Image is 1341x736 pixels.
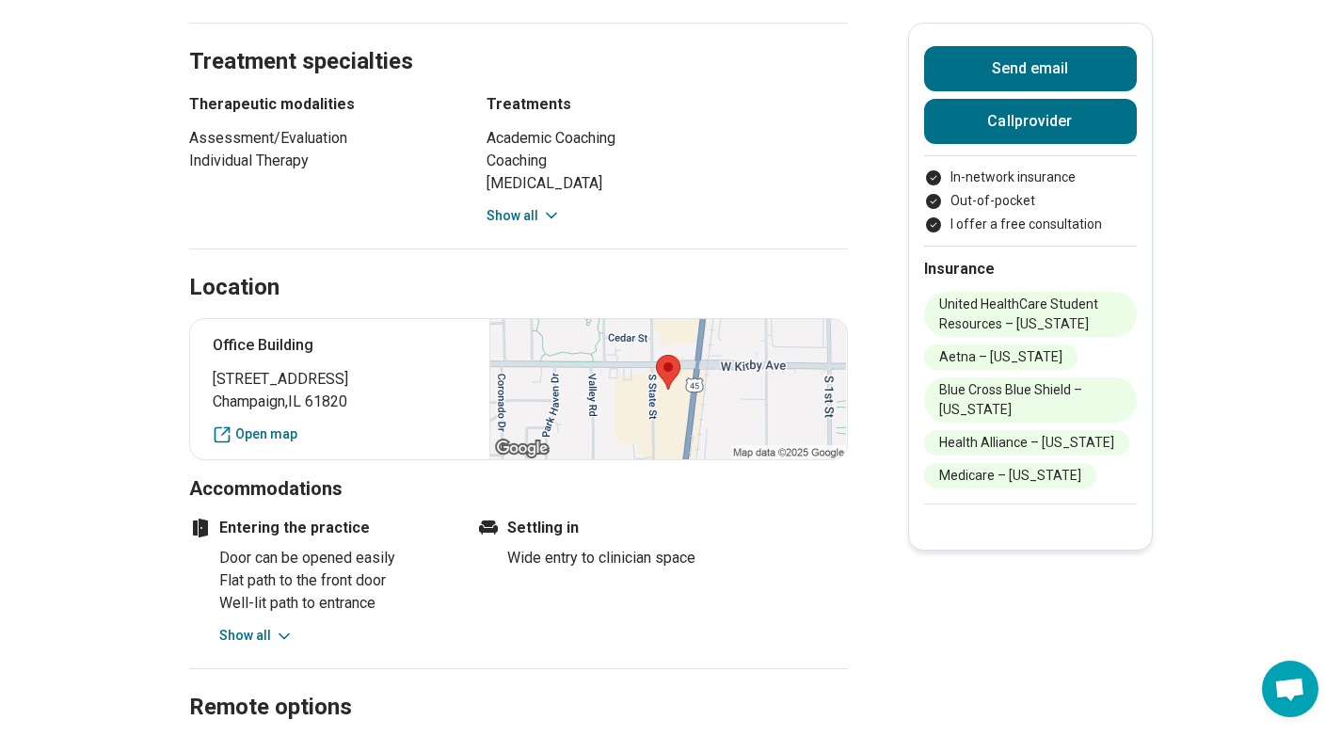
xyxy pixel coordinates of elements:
li: Blue Cross Blue Shield – [US_STATE] [924,377,1137,423]
li: Wide entry to clinician space [507,547,741,569]
button: Show all [487,206,561,226]
li: Door can be opened easily [219,547,453,569]
li: Academic Coaching [487,127,848,150]
div: Open chat [1262,661,1318,717]
li: Well-lit path to entrance [219,592,453,615]
li: [MEDICAL_DATA] [487,172,848,195]
h3: Therapeutic modalities [189,93,453,116]
button: Callprovider [924,99,1137,144]
span: [STREET_ADDRESS] [213,368,468,391]
h4: Entering the practice [189,517,453,539]
h2: Insurance [924,258,1137,280]
h2: Location [189,272,279,304]
li: Health Alliance – [US_STATE] [924,430,1129,456]
span: Champaign , IL 61820 [213,391,468,413]
a: Open map [213,424,468,444]
li: In-network insurance [924,168,1137,187]
li: Out-of-pocket [924,191,1137,211]
h3: Treatments [487,93,848,116]
li: Aetna – [US_STATE] [924,344,1078,370]
h2: Remote options [189,647,848,724]
button: Send email [924,46,1137,91]
li: Individual Therapy [189,150,453,172]
li: Assessment/Evaluation [189,127,453,150]
li: United HealthCare Student Resources – [US_STATE] [924,292,1137,337]
li: Medicare – [US_STATE] [924,463,1096,488]
h3: Accommodations [189,475,848,502]
h4: Settling in [477,517,741,539]
h2: Treatment specialties [189,1,848,78]
button: Show all [219,626,294,646]
li: Flat path to the front door [219,569,453,592]
p: Office Building [213,334,468,357]
ul: Payment options [924,168,1137,234]
li: I offer a free consultation [924,215,1137,234]
li: Coaching [487,150,848,172]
